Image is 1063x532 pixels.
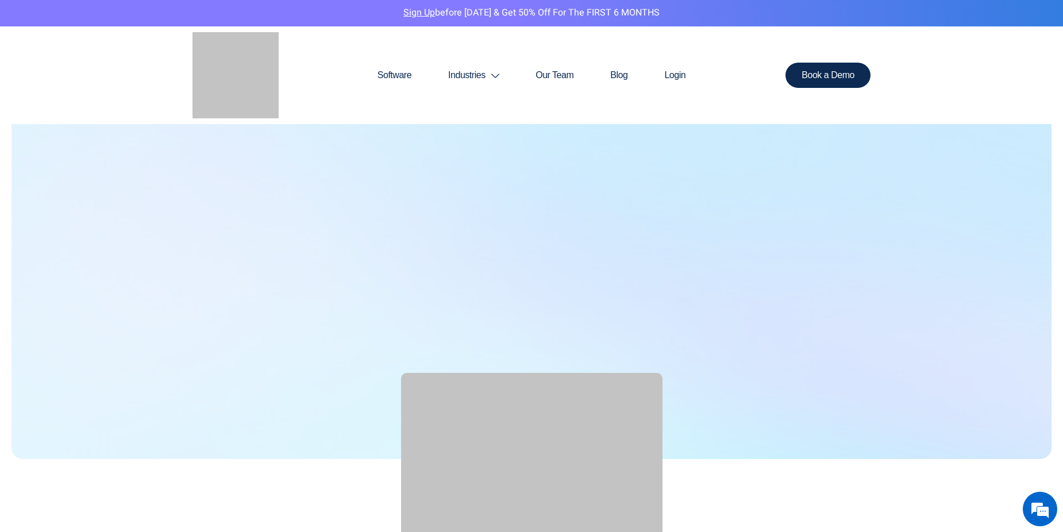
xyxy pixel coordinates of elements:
p: before [DATE] & Get 50% Off for the FIRST 6 MONTHS [9,6,1054,21]
a: Software [359,48,430,103]
a: Book a Demo [785,63,871,88]
a: Login [646,48,704,103]
span: Book a Demo [802,71,854,80]
a: Our Team [517,48,592,103]
a: Industries [430,48,517,103]
a: Blog [592,48,646,103]
a: Sign Up [403,6,435,20]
